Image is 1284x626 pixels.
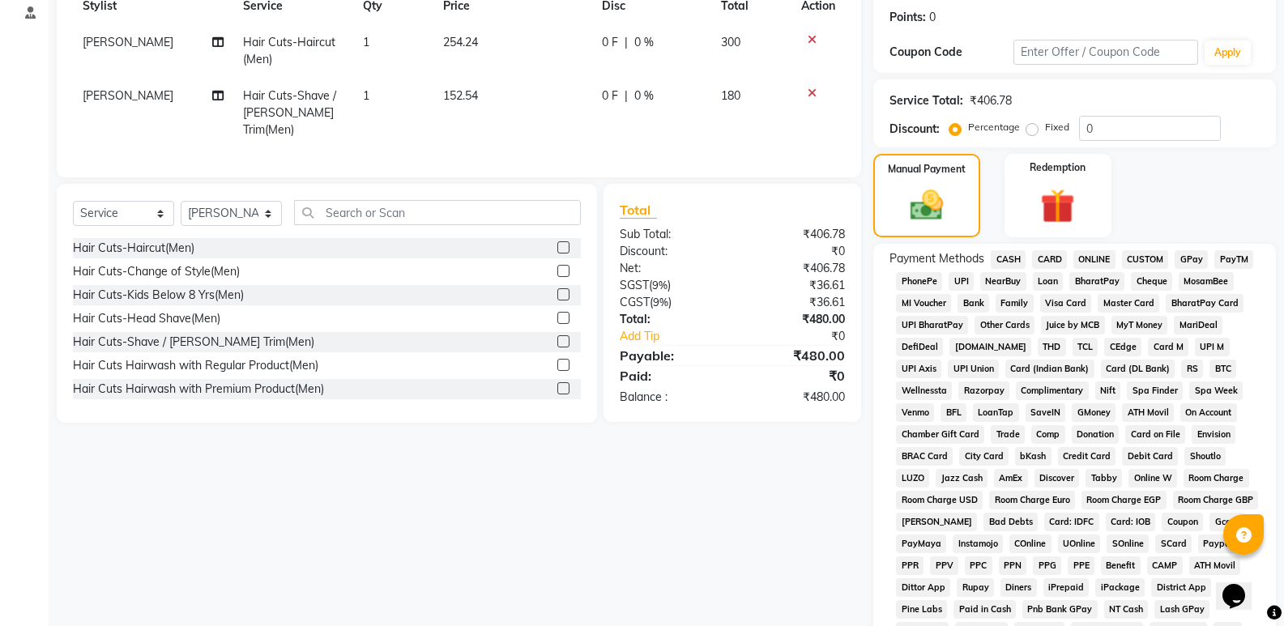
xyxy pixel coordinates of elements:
[732,346,857,365] div: ₹480.00
[1045,120,1069,134] label: Fixed
[896,447,953,466] span: BRAC Card
[1198,534,1239,553] span: Paypal
[1107,534,1149,553] span: SOnline
[1034,469,1080,488] span: Discover
[949,272,974,291] span: UPI
[889,121,940,138] div: Discount:
[625,34,628,51] span: |
[959,447,1009,466] span: City Card
[1030,185,1086,228] img: _gift.svg
[896,556,924,575] span: PPR
[1181,360,1203,378] span: RS
[634,87,654,104] span: 0 %
[1122,447,1178,466] span: Debit Card
[1009,534,1052,553] span: COnline
[991,425,1025,444] span: Trade
[620,202,657,219] span: Total
[975,316,1034,334] span: Other Cards
[1073,250,1116,269] span: ONLINE
[1095,381,1121,400] span: Nift
[1033,556,1061,575] span: PPG
[1106,513,1156,531] span: Card: IOB
[896,338,943,356] span: DefiDeal
[1214,250,1253,269] span: PayTM
[73,263,240,280] div: Hair Cuts-Change of Style(Men)
[608,328,753,345] a: Add Tip
[1180,403,1237,422] span: On Account
[958,381,1009,400] span: Razorpay
[1122,403,1174,422] span: ATH Movil
[602,34,618,51] span: 0 F
[896,513,977,531] span: [PERSON_NAME]
[930,556,958,575] span: PPV
[896,534,946,553] span: PayMaya
[1104,600,1149,619] span: NT Cash
[1072,403,1116,422] span: GMoney
[1016,381,1089,400] span: Complimentary
[608,346,732,365] div: Payable:
[608,294,732,311] div: ( )
[732,277,857,294] div: ₹36.61
[732,226,857,243] div: ₹406.78
[949,338,1031,356] span: [DOMAIN_NAME]
[1175,250,1208,269] span: GPay
[363,35,369,49] span: 1
[243,35,335,66] span: Hair Cuts-Haircut(Men)
[929,9,936,26] div: 0
[980,272,1026,291] span: NearBuy
[443,35,478,49] span: 254.24
[83,88,173,103] span: [PERSON_NAME]
[1072,425,1120,444] span: Donation
[1104,338,1141,356] span: CEdge
[732,260,857,277] div: ₹406.78
[620,278,649,292] span: SGST
[1205,40,1251,65] button: Apply
[1058,534,1101,553] span: UOnline
[73,334,314,351] div: Hair Cuts-Shave / [PERSON_NAME] Trim(Men)
[73,287,244,304] div: Hair Cuts-Kids Below 8 Yrs(Men)
[608,366,732,385] div: Paid:
[608,311,732,328] div: Total:
[1058,447,1116,466] span: Credit Card
[602,87,618,104] span: 0 F
[1192,425,1235,444] span: Envision
[443,88,478,103] span: 152.54
[896,316,968,334] span: UPI BharatPay
[965,556,992,575] span: PPC
[953,534,1003,553] span: Instamojo
[608,243,732,260] div: Discount:
[1148,338,1188,356] span: Card M
[1098,294,1159,313] span: Master Card
[1179,272,1234,291] span: MosamBee
[999,556,1027,575] span: PPN
[732,294,857,311] div: ₹36.61
[896,425,984,444] span: Chamber Gift Card
[1154,600,1209,619] span: Lash GPay
[896,360,941,378] span: UPI Axis
[1111,316,1168,334] span: MyT Money
[634,34,654,51] span: 0 %
[608,260,732,277] div: Net:
[1005,360,1094,378] span: Card (Indian Bank)
[888,162,966,177] label: Manual Payment
[1209,513,1245,531] span: Gcash
[1086,469,1122,488] span: Tabby
[1038,338,1066,356] span: THD
[732,389,857,406] div: ₹480.00
[1131,272,1172,291] span: Cheque
[1030,160,1086,175] label: Redemption
[968,120,1020,134] label: Percentage
[1101,556,1141,575] span: Benefit
[1031,425,1065,444] span: Comp
[941,403,966,422] span: BFL
[896,600,947,619] span: Pine Labs
[1095,578,1145,597] span: iPackage
[1040,294,1092,313] span: Visa Card
[620,295,650,309] span: CGST
[608,389,732,406] div: Balance :
[1125,425,1185,444] span: Card on File
[1189,381,1243,400] span: Spa Week
[953,600,1016,619] span: Paid in Cash
[1184,469,1249,488] span: Room Charge
[73,240,194,257] div: Hair Cuts-Haircut(Men)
